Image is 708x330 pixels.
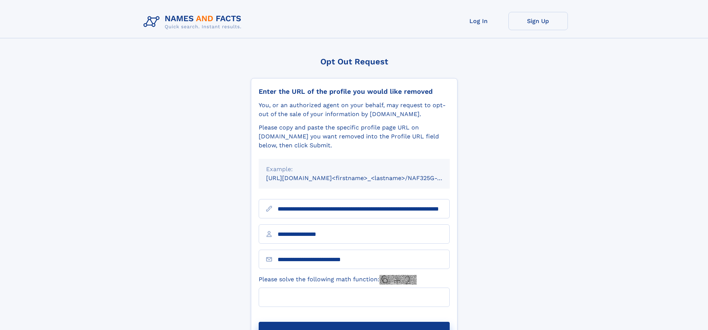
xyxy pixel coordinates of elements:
small: [URL][DOMAIN_NAME]<firstname>_<lastname>/NAF325G-xxxxxxxx [266,174,464,182]
a: Log In [449,12,508,30]
div: Enter the URL of the profile you would like removed [259,87,450,96]
div: Opt Out Request [251,57,458,66]
div: Please copy and paste the specific profile page URL on [DOMAIN_NAME] you want removed into the Pr... [259,123,450,150]
img: Logo Names and Facts [140,12,248,32]
div: Example: [266,165,442,174]
label: Please solve the following math function: [259,275,417,285]
a: Sign Up [508,12,568,30]
div: You, or an authorized agent on your behalf, may request to opt-out of the sale of your informatio... [259,101,450,119]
